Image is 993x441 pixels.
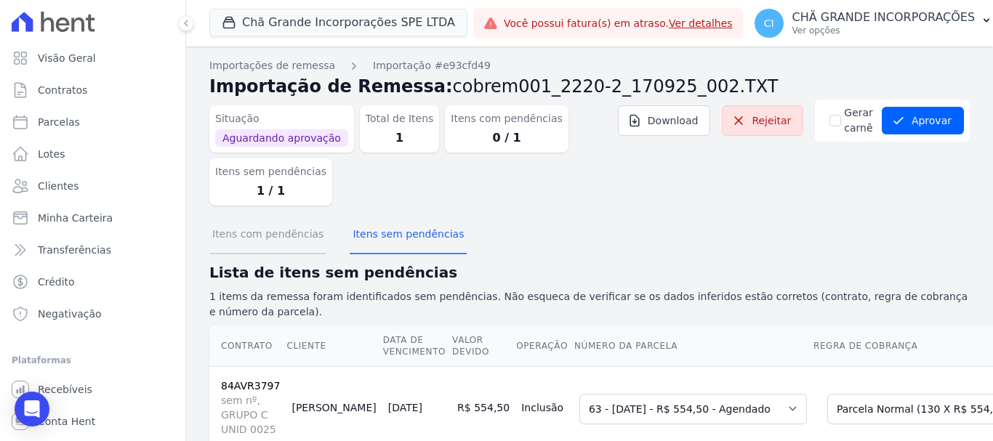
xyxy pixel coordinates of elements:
a: Importações de remessa [209,58,335,73]
dd: 1 [366,129,434,147]
th: Contrato [209,325,286,367]
dd: 0 / 1 [451,129,562,147]
a: Negativação [6,299,180,328]
span: Recebíveis [38,382,92,397]
th: Cliente [286,325,382,367]
span: Clientes [38,179,79,193]
p: CHÃ GRANDE INCORPORAÇÕES [792,10,976,25]
span: Você possui fatura(s) em atraso. [504,16,733,31]
dt: Itens com pendências [451,111,562,126]
a: Minha Carteira [6,203,180,232]
label: Gerar carnê [844,105,873,136]
a: Visão Geral [6,44,180,73]
span: Conta Hent [38,414,95,429]
a: Rejeitar [722,105,803,136]
th: Data de Vencimento [382,325,451,367]
a: Importação #e93cfd49 [373,58,491,73]
span: Minha Carteira [38,211,113,225]
th: Número da Parcela [574,325,813,367]
span: Parcelas [38,115,80,129]
th: Valor devido [451,325,515,367]
a: Lotes [6,139,180,169]
h2: Importação de Remessa: [209,73,970,100]
a: Parcelas [6,108,180,137]
a: Download [618,105,711,136]
span: CI [764,18,774,28]
nav: Breadcrumb [209,58,970,73]
dt: Situação [215,111,348,126]
a: Transferências [6,235,180,264]
span: Aguardando aprovação [215,129,348,147]
a: Clientes [6,171,180,201]
button: Itens sem pendências [350,217,467,254]
a: Ver detalhes [669,17,733,29]
button: Chã Grande Incorporações SPE LTDA [209,9,467,36]
a: 84AVR3797 [221,380,280,392]
a: Recebíveis [6,375,180,404]
a: Conta Hent [6,407,180,436]
span: Crédito [38,275,75,289]
dt: Total de Itens [366,111,434,126]
span: Lotes [38,147,65,161]
span: cobrem001_2220-2_170925_002.TXT [453,76,779,97]
span: sem nº, GRUPO C UNID 0025 [221,393,280,437]
div: Open Intercom Messenger [15,392,49,426]
span: Negativação [38,307,102,321]
p: Ver opções [792,25,976,36]
div: Plataformas [12,352,174,369]
dt: Itens sem pendências [215,164,326,179]
th: Operação [515,325,574,367]
h2: Lista de itens sem pendências [209,262,970,283]
span: Transferências [38,243,111,257]
span: Visão Geral [38,51,96,65]
dd: 1 / 1 [215,182,326,200]
p: 1 items da remessa foram identificados sem pendências. Não esqueca de verificar se os dados infer... [209,289,970,320]
a: Contratos [6,76,180,105]
a: Crédito [6,267,180,296]
button: Itens com pendências [209,217,326,254]
button: Aprovar [882,107,964,134]
span: Contratos [38,83,87,97]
